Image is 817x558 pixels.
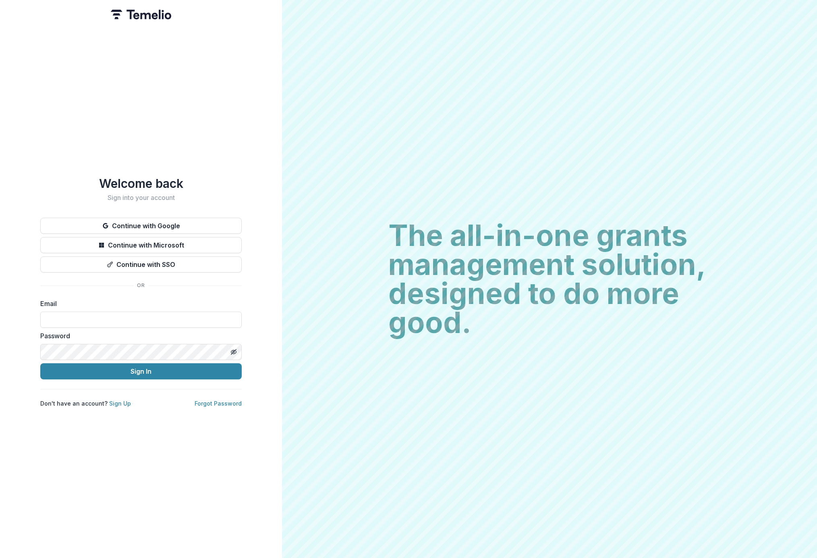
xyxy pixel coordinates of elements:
button: Continue with SSO [40,256,242,273]
button: Continue with Google [40,218,242,234]
p: Don't have an account? [40,399,131,408]
label: Email [40,299,237,308]
button: Sign In [40,363,242,379]
button: Toggle password visibility [227,346,240,358]
a: Forgot Password [195,400,242,407]
label: Password [40,331,237,341]
a: Sign Up [109,400,131,407]
button: Continue with Microsoft [40,237,242,253]
h1: Welcome back [40,176,242,191]
h2: Sign into your account [40,194,242,202]
img: Temelio [111,10,171,19]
